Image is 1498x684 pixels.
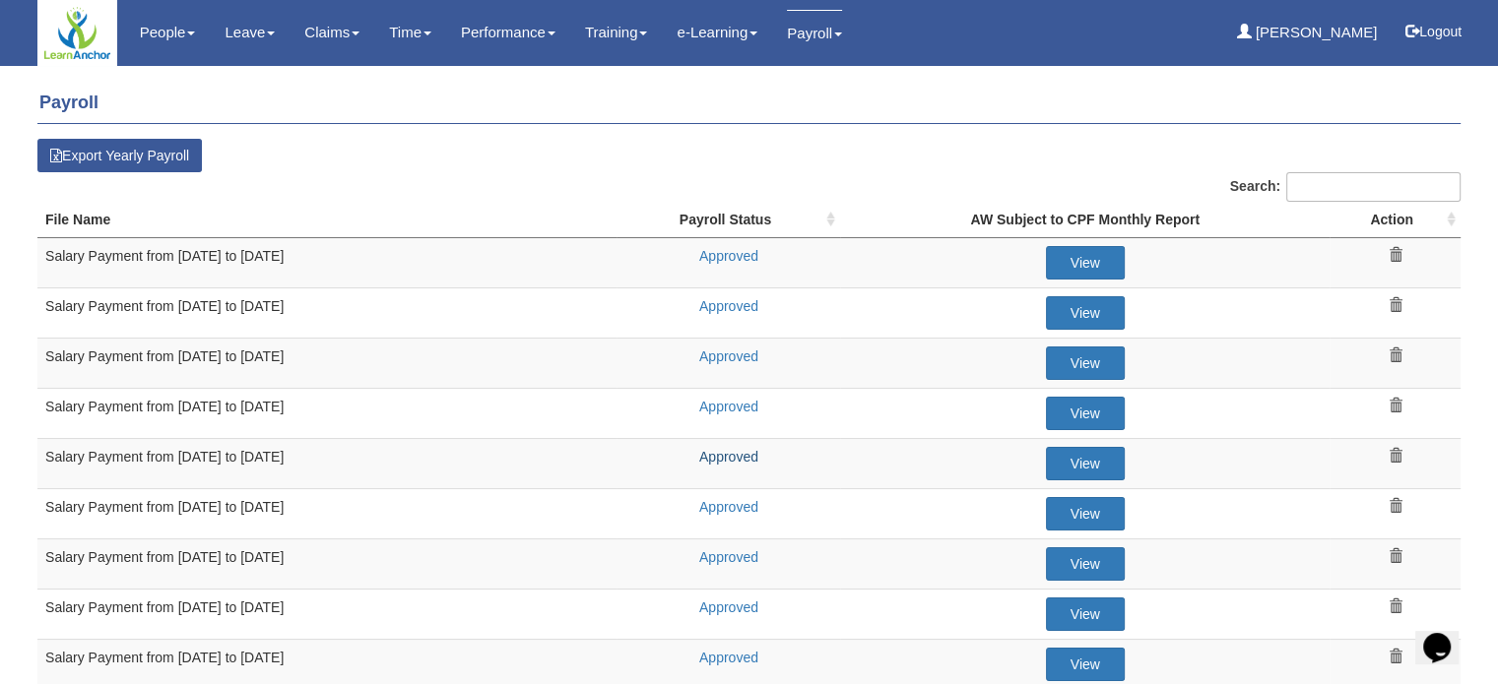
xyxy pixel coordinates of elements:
[699,399,758,414] a: Approved
[42,5,112,61] img: logo.PNG
[37,538,617,589] td: Salary Payment from [DATE] to [DATE]
[37,139,202,172] button: Export Yearly Payroll
[37,202,617,238] th: File Name
[1046,296,1125,330] a: View
[37,388,617,438] td: Salary Payment from [DATE] to [DATE]
[1046,547,1125,581] a: View
[1046,246,1125,280] a: View
[37,438,617,488] td: Salary Payment from [DATE] to [DATE]
[37,589,617,639] td: Salary Payment from [DATE] to [DATE]
[1046,497,1125,530] a: View
[617,202,840,238] th: Payroll Status : activate to sort column ascending
[840,202,1330,238] th: AW Subject to CPF Monthly Report
[1330,202,1461,238] th: Action: activate to sort column ascending
[699,499,758,515] a: Approved
[389,10,431,55] a: Time
[699,449,758,465] a: Approved
[225,10,275,55] a: Leave
[1237,10,1378,55] a: [PERSON_NAME]
[1046,447,1125,480] a: View
[37,84,1461,124] h4: Payroll
[699,599,758,615] a: Approved
[1230,172,1461,202] label: Search:
[1392,8,1475,55] button: Logout
[461,10,555,55] a: Performance
[787,10,842,56] a: Payroll
[1046,346,1125,380] a: View
[1415,605,1478,664] iframe: chat widget
[140,10,196,55] a: People
[699,298,758,314] a: Approved
[699,650,758,665] a: Approved
[1046,648,1125,681] a: View
[699,248,758,264] a: Approved
[37,488,617,538] td: Salary Payment from [DATE] to [DATE]
[37,338,617,388] td: Salary Payment from [DATE] to [DATE]
[37,237,617,287] td: Salary Payment from [DATE] to [DATE]
[304,10,359,55] a: Claims
[1046,597,1125,631] a: View
[37,287,617,338] td: Salary Payment from [DATE] to [DATE]
[677,10,757,55] a: e-Learning
[1286,172,1461,202] input: Search:
[699,348,758,364] a: Approved
[1046,397,1125,430] a: View
[585,10,648,55] a: Training
[699,549,758,565] a: Approved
